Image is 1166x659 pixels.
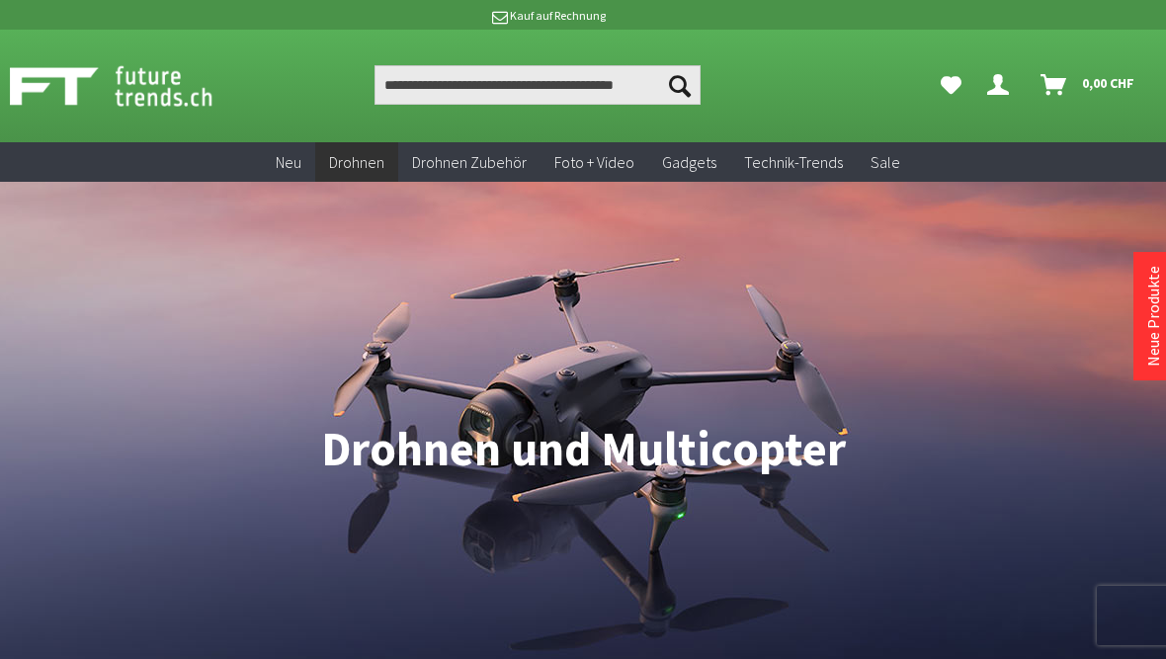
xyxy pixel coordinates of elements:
[730,142,857,183] a: Technik-Trends
[1033,65,1144,105] a: Warenkorb
[979,65,1025,105] a: Dein Konto
[662,152,716,172] span: Gadgets
[931,65,971,105] a: Meine Favoriten
[541,142,648,183] a: Foto + Video
[412,152,527,172] span: Drohnen Zubehör
[315,142,398,183] a: Drohnen
[744,152,843,172] span: Technik-Trends
[1082,67,1134,99] span: 0,00 CHF
[262,142,315,183] a: Neu
[1143,266,1163,367] a: Neue Produkte
[398,142,541,183] a: Drohnen Zubehör
[659,65,701,105] button: Suchen
[648,142,730,183] a: Gadgets
[14,425,1152,474] h1: Drohnen und Multicopter
[375,65,701,105] input: Produkt, Marke, Kategorie, EAN, Artikelnummer…
[554,152,634,172] span: Foto + Video
[10,61,256,111] img: Shop Futuretrends - zur Startseite wechseln
[329,152,384,172] span: Drohnen
[276,152,301,172] span: Neu
[871,152,900,172] span: Sale
[857,142,914,183] a: Sale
